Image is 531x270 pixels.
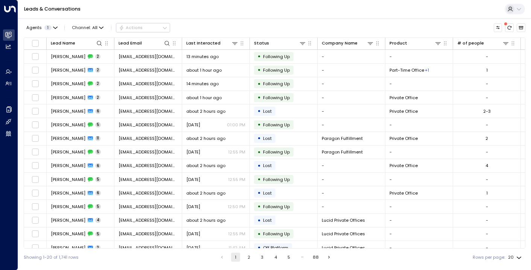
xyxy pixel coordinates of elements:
[32,80,39,87] span: Toggle select row
[390,95,418,101] span: Private Office
[263,190,272,196] span: Lost
[24,23,59,32] button: Agents1
[257,147,261,157] div: •
[263,54,290,60] span: Following Up
[385,214,453,227] td: -
[119,190,178,196] span: louischatman08@gmail.com
[385,77,453,91] td: -
[322,217,365,223] span: Lucid Private Offices
[119,81,178,87] span: reallyrich852@gmail.com
[32,94,39,101] span: Toggle select row
[51,190,85,196] span: Louis
[257,79,261,89] div: •
[186,95,222,101] span: about 1 hour ago
[51,245,85,251] span: Kylan Mills
[32,135,39,142] span: Toggle select row
[24,6,81,12] a: Leads & Conversations
[51,176,85,183] span: Meg
[186,54,219,60] span: 13 minutes ago
[119,54,178,60] span: tnbeunique@gmail.com
[95,245,100,250] span: 2
[254,40,306,47] div: Status
[486,95,488,101] div: -
[95,218,101,223] span: 4
[95,122,101,127] span: 5
[51,54,85,60] span: Tina
[505,23,514,32] span: There are new threads available. Refresh the grid to view the latest updates.
[263,135,272,141] span: Lost
[51,67,85,73] span: Tina
[271,253,280,262] button: Go to page 4
[390,40,407,47] div: Product
[228,149,245,155] p: 12:55 PM
[70,23,106,32] button: Channel:All
[51,163,85,169] span: Meg
[186,67,222,73] span: about 1 hour ago
[425,67,429,73] div: Virtual Office
[485,135,488,141] div: 2
[119,108,178,114] span: rohan.sanghavi7@gmail.com
[486,149,488,155] div: -
[51,204,85,210] span: Louis
[119,176,178,183] span: mbrewer.sfglife@gmail.com
[95,190,101,196] span: 6
[457,40,484,47] div: # of people
[257,188,261,198] div: •
[32,189,39,197] span: Toggle select row
[263,204,290,210] span: Following Up
[92,25,97,30] span: All
[318,200,385,213] td: -
[322,245,365,251] span: Lucid Private Offices
[486,204,488,210] div: -
[486,231,488,237] div: -
[322,149,363,155] span: Paragon Fulfillment
[228,231,245,237] p: 12:55 PM
[95,163,101,169] span: 6
[228,204,245,210] p: 12:50 PM
[486,217,488,223] div: -
[217,253,334,262] nav: pagination navigation
[186,176,200,183] span: Yesterday
[263,108,272,114] span: Lost
[119,245,178,251] span: kmills@lucidprivateoffices.com
[390,40,441,47] div: Product
[311,253,320,262] button: Go to page 88
[32,148,39,156] span: Toggle select row
[322,135,363,141] span: Paragon Fulfillment
[119,231,178,237] span: kmills@lucidprivateoffices.com
[483,108,491,114] div: 2-3
[95,54,100,59] span: 2
[24,254,79,261] div: Showing 1-20 of 1,741 rows
[318,159,385,172] td: -
[385,200,453,213] td: -
[119,135,178,141] span: fkhan@paragonfulfillment.com
[95,109,101,114] span: 6
[486,122,488,128] div: -
[51,135,85,141] span: Fahim Khan
[390,163,418,169] span: Private Office
[231,253,240,262] button: page 1
[263,67,290,73] span: Following Up
[228,245,245,251] p: 11:42 AM
[186,149,200,155] span: Yesterday
[32,203,39,210] span: Toggle select row
[318,50,385,63] td: -
[385,118,453,131] td: -
[325,253,334,262] button: Go to next page
[51,81,85,87] span: Korey
[318,77,385,91] td: -
[51,149,85,155] span: Fahim Khan
[257,51,261,61] div: •
[51,40,103,47] div: Lead Name
[32,162,39,169] span: Toggle select row
[95,81,100,86] span: 2
[116,23,170,32] button: Actions
[44,25,52,30] span: 1
[186,163,225,169] span: about 2 hours ago
[51,95,85,101] span: Korey
[186,81,219,87] span: 14 minutes ago
[95,136,100,141] span: 11
[258,253,267,262] button: Go to page 3
[322,231,365,237] span: Lucid Private Offices
[32,40,39,47] span: Toggle select all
